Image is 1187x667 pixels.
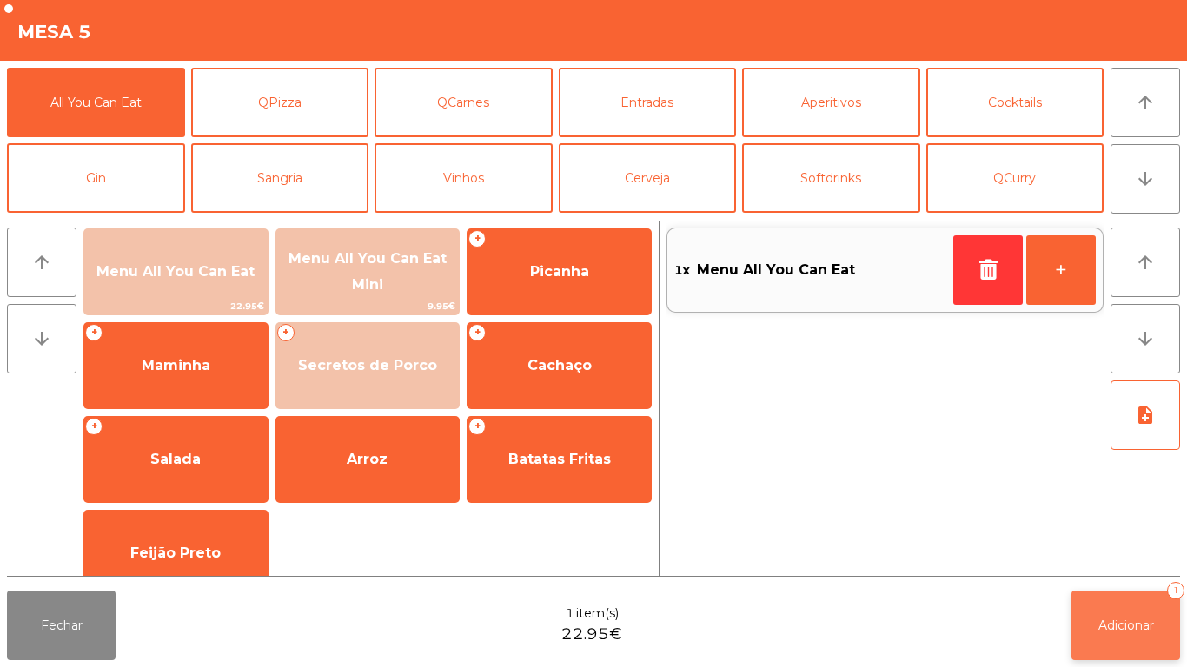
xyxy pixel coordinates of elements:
button: Adicionar1 [1071,591,1180,660]
span: 1x [674,257,690,283]
button: QPizza [191,68,369,137]
span: + [468,418,486,435]
i: arrow_upward [31,252,52,273]
button: Softdrinks [742,143,920,213]
i: note_add [1135,405,1156,426]
button: QCarnes [375,68,553,137]
i: arrow_downward [31,328,52,349]
i: arrow_downward [1135,168,1156,189]
button: Entradas [559,68,737,137]
button: arrow_upward [1111,228,1180,297]
i: arrow_downward [1135,328,1156,349]
span: Adicionar [1098,617,1154,633]
button: arrow_upward [1111,68,1180,137]
button: Gin [7,143,185,213]
button: Cerveja [559,143,737,213]
i: arrow_upward [1135,92,1156,113]
span: + [468,324,486,341]
button: All You Can Eat [7,68,185,137]
span: Menu All You Can Eat [697,257,855,283]
span: + [85,324,103,341]
span: 22.95€ [561,623,622,646]
div: 1 [1167,582,1184,599]
button: arrow_upward [7,228,76,297]
button: Cocktails [926,68,1104,137]
button: Aperitivos [742,68,920,137]
span: Feijão Preto [130,545,221,561]
button: arrow_downward [1111,144,1180,214]
span: 1 [566,604,574,623]
span: Menu All You Can Eat Mini [288,250,447,293]
span: Batatas Fritas [508,451,611,467]
button: Vinhos [375,143,553,213]
span: Salada [150,451,201,467]
i: arrow_upward [1135,252,1156,273]
span: Secretos de Porco [298,357,437,373]
span: 22.95€ [84,298,268,314]
button: QCurry [926,143,1104,213]
span: Picanha [530,263,589,280]
span: + [85,418,103,435]
span: item(s) [576,604,619,623]
span: Cachaço [527,357,592,373]
span: 9.95€ [276,298,460,314]
button: arrow_downward [1111,304,1180,373]
span: + [468,230,486,248]
button: arrow_downward [7,304,76,373]
h4: Mesa 5 [17,19,91,45]
button: Fechar [7,591,116,660]
span: Arroz [347,451,388,467]
span: Maminha [142,357,210,373]
span: + [277,324,295,341]
button: Sangria [191,143,369,213]
button: note_add [1111,380,1180,450]
span: Menu All You Can Eat [96,263,255,280]
button: + [1026,235,1096,305]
